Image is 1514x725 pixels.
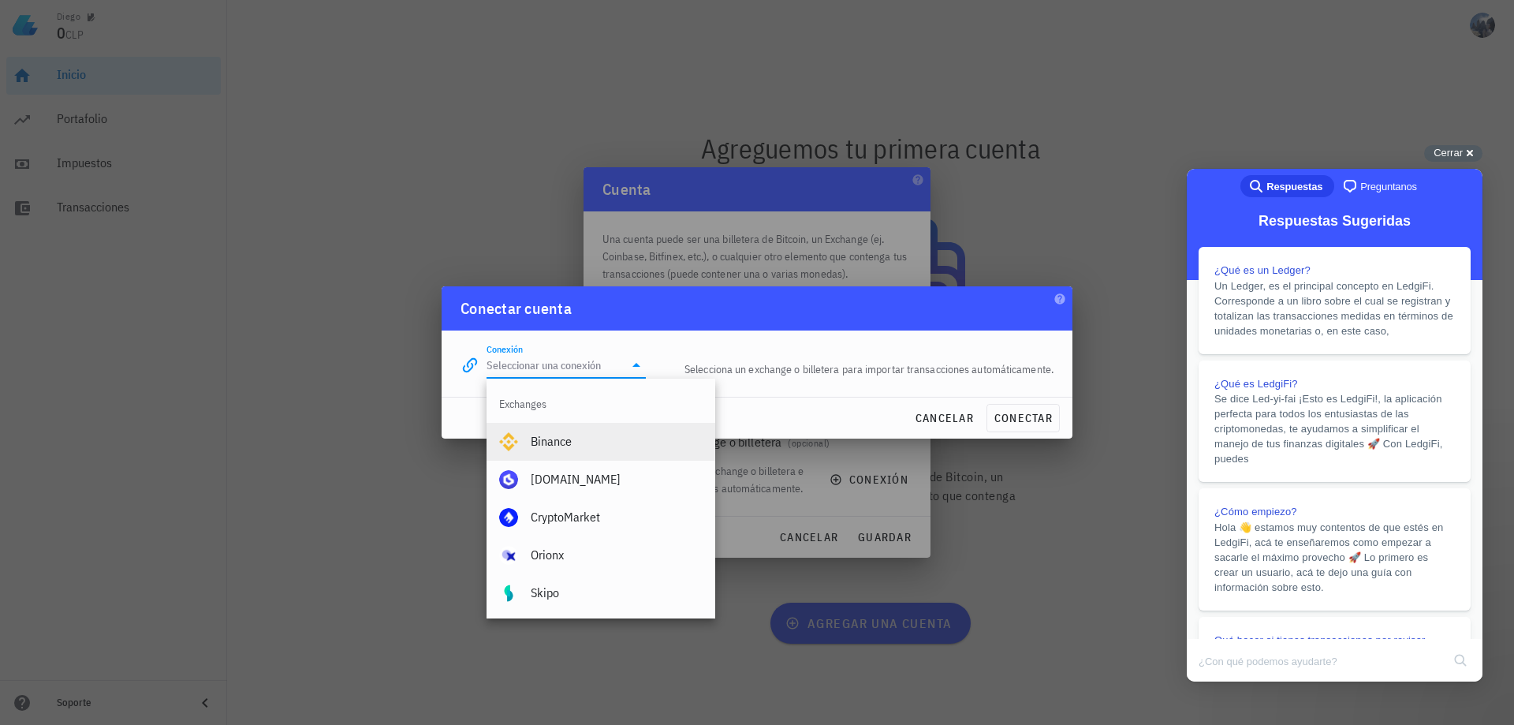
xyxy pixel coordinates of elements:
div: Binance [531,434,703,449]
iframe: Help Scout Beacon - Live Chat, Contact Form, and Knowledge Base [1187,169,1482,682]
div: [DOMAIN_NAME] [531,472,703,487]
input: Seleccionar una conexión [487,353,624,378]
span: cancelar [915,411,974,425]
button: Cerrar [1424,145,1482,162]
a: Qué hacer si tienes transacciones por revisar [12,448,284,570]
div: Orionx [531,547,703,562]
span: Cerrar [1434,147,1463,159]
div: Conectar cuenta [461,296,572,321]
button: conectar [986,404,1060,432]
div: Exchanges [487,385,715,423]
span: conectar [994,411,1053,425]
div: Skipo [531,585,703,600]
div: CryptoMarket [531,510,703,525]
span: Qué hacer si tienes transacciones por revisar [28,465,239,477]
button: cancelar [908,404,980,432]
label: Conexión [487,343,523,355]
div: Selecciona un exchange o billetera para importar transacciones automáticamente. [655,351,1063,387]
